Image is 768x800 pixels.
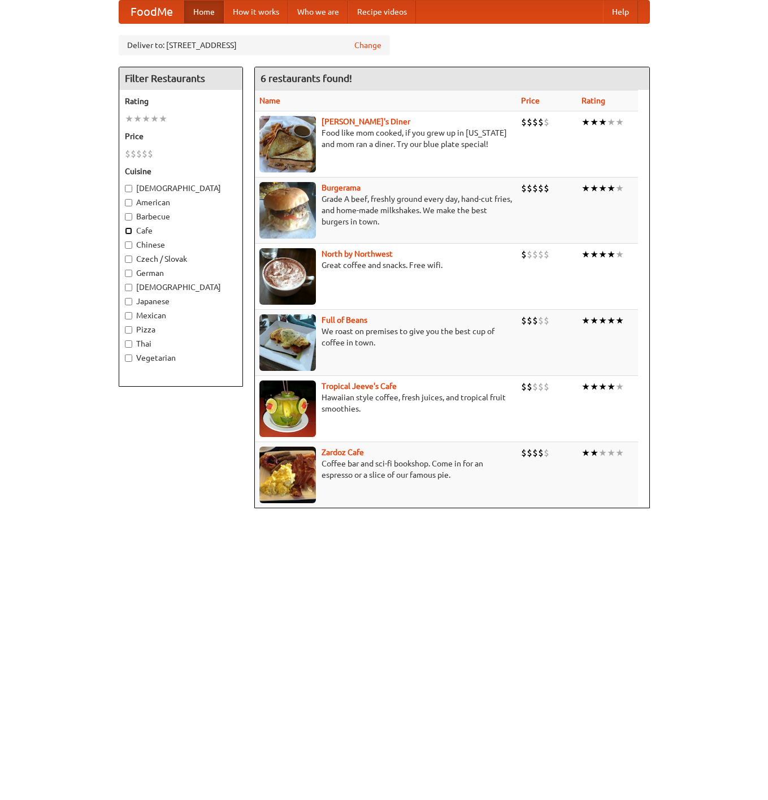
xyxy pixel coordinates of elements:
[354,40,381,51] a: Change
[532,314,538,327] li: $
[125,298,132,305] input: Japanese
[607,447,615,459] li: ★
[615,314,624,327] li: ★
[259,248,316,305] img: north.jpg
[538,116,544,128] li: $
[125,324,237,335] label: Pizza
[119,1,184,23] a: FoodMe
[131,148,136,160] li: $
[259,96,280,105] a: Name
[582,380,590,393] li: ★
[521,116,527,128] li: $
[133,113,142,125] li: ★
[598,380,607,393] li: ★
[615,182,624,194] li: ★
[582,96,605,105] a: Rating
[322,117,410,126] a: [PERSON_NAME]'s Diner
[125,267,237,279] label: German
[527,380,532,393] li: $
[348,1,416,23] a: Recipe videos
[521,314,527,327] li: $
[125,211,237,222] label: Barbecue
[538,447,544,459] li: $
[598,182,607,194] li: ★
[259,458,512,481] p: Coffee bar and sci-fi bookshop. Come in for an espresso or a slice of our famous pie.
[598,248,607,261] li: ★
[125,197,237,208] label: American
[521,380,527,393] li: $
[615,447,624,459] li: ★
[125,239,237,250] label: Chinese
[590,314,598,327] li: ★
[607,116,615,128] li: ★
[322,382,397,391] b: Tropical Jeeve's Cafe
[521,447,527,459] li: $
[261,73,352,84] ng-pluralize: 6 restaurants found!
[544,447,549,459] li: $
[322,183,361,192] a: Burgerama
[125,312,132,319] input: Mexican
[125,256,132,263] input: Czech / Slovak
[607,182,615,194] li: ★
[607,248,615,261] li: ★
[159,113,167,125] li: ★
[527,116,532,128] li: $
[224,1,288,23] a: How it works
[136,148,142,160] li: $
[544,116,549,128] li: $
[259,392,512,414] p: Hawaiian style coffee, fresh juices, and tropical fruit smoothies.
[527,182,532,194] li: $
[288,1,348,23] a: Who we are
[125,183,237,194] label: [DEMOGRAPHIC_DATA]
[322,315,367,325] a: Full of Beans
[322,249,393,258] a: North by Northwest
[615,380,624,393] li: ★
[582,116,590,128] li: ★
[125,185,132,192] input: [DEMOGRAPHIC_DATA]
[119,67,242,90] h4: Filter Restaurants
[607,314,615,327] li: ★
[147,148,153,160] li: $
[532,182,538,194] li: $
[125,253,237,265] label: Czech / Slovak
[125,284,132,291] input: [DEMOGRAPHIC_DATA]
[582,248,590,261] li: ★
[125,148,131,160] li: $
[125,96,237,107] h5: Rating
[125,282,237,293] label: [DEMOGRAPHIC_DATA]
[125,225,237,236] label: Cafe
[125,354,132,362] input: Vegetarian
[142,113,150,125] li: ★
[544,314,549,327] li: $
[532,116,538,128] li: $
[119,35,390,55] div: Deliver to: [STREET_ADDRESS]
[150,113,159,125] li: ★
[615,248,624,261] li: ★
[532,447,538,459] li: $
[590,248,598,261] li: ★
[259,193,512,227] p: Grade A beef, freshly ground every day, hand-cut fries, and home-made milkshakes. We make the bes...
[259,116,316,172] img: sallys.jpg
[582,447,590,459] li: ★
[184,1,224,23] a: Home
[259,182,316,239] img: burgerama.jpg
[125,326,132,334] input: Pizza
[125,241,132,249] input: Chinese
[259,326,512,348] p: We roast on premises to give you the best cup of coffee in town.
[322,448,364,457] a: Zardoz Cafe
[125,113,133,125] li: ★
[582,314,590,327] li: ★
[590,182,598,194] li: ★
[142,148,147,160] li: $
[125,296,237,307] label: Japanese
[259,260,512,271] p: Great coffee and snacks. Free wifi.
[259,314,316,371] img: beans.jpg
[259,447,316,503] img: zardoz.jpg
[259,127,512,150] p: Food like mom cooked, if you grew up in [US_STATE] and mom ran a diner. Try our blue plate special!
[538,380,544,393] li: $
[125,227,132,235] input: Cafe
[538,248,544,261] li: $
